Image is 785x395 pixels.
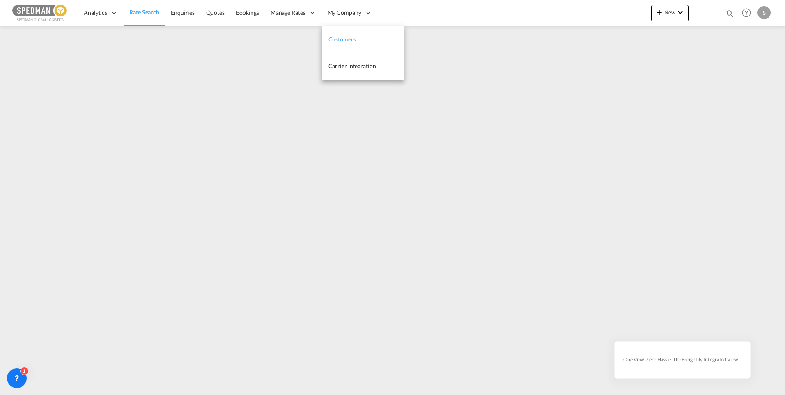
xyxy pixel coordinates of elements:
[171,9,195,16] span: Enquiries
[739,6,753,20] span: Help
[757,6,771,19] div: S
[725,9,735,18] md-icon: icon-magnify
[725,9,735,21] div: icon-magnify
[271,9,305,17] span: Manage Rates
[328,62,376,69] span: Carrier Integration
[322,26,404,53] a: Customers
[675,7,685,17] md-icon: icon-chevron-down
[654,9,685,16] span: New
[739,6,757,21] div: Help
[236,9,259,16] span: Bookings
[651,5,689,21] button: icon-plus 400-fgNewicon-chevron-down
[129,9,159,16] span: Rate Search
[328,36,356,43] span: Customers
[654,7,664,17] md-icon: icon-plus 400-fg
[206,9,224,16] span: Quotes
[12,4,68,22] img: c12ca350ff1b11efb6b291369744d907.png
[322,53,404,80] a: Carrier Integration
[84,9,107,17] span: Analytics
[328,9,361,17] span: My Company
